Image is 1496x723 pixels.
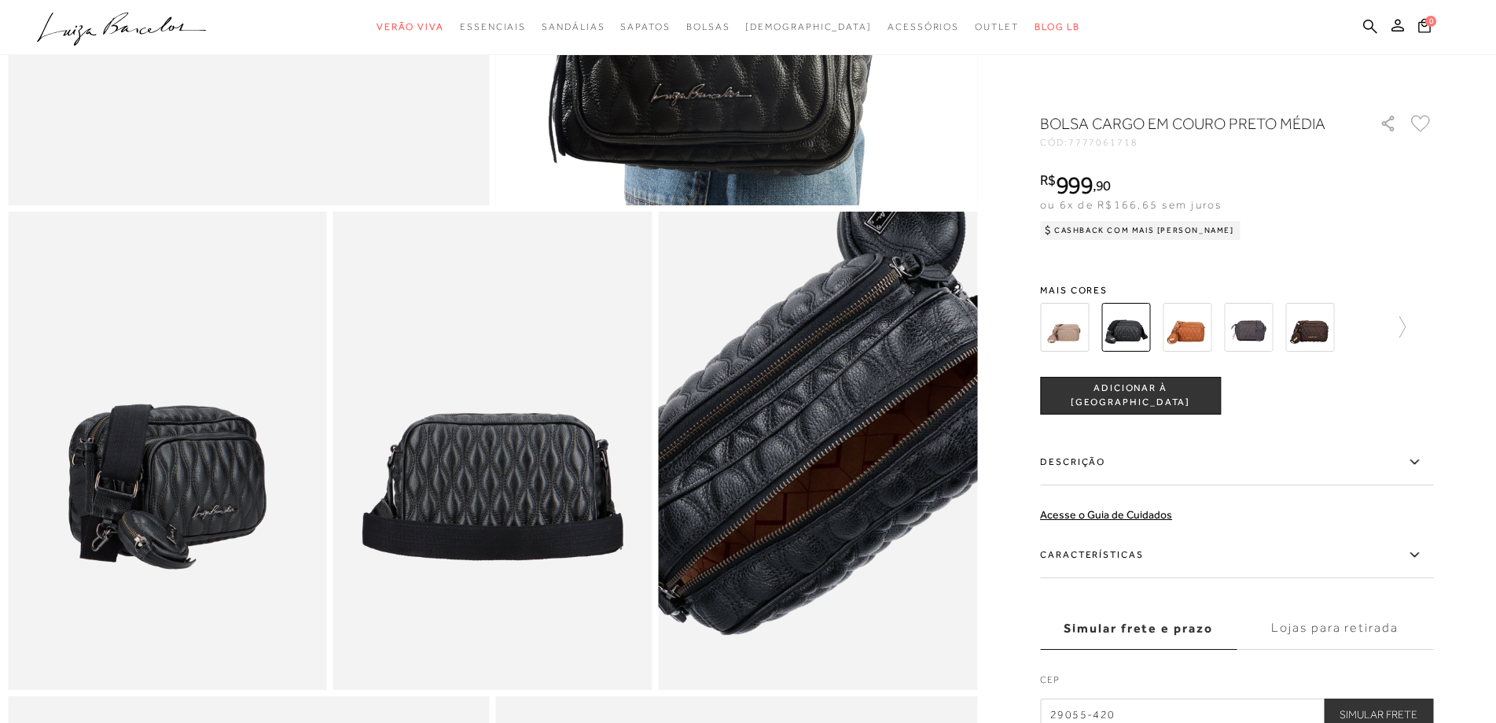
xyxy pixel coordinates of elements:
span: 999 [1056,171,1093,199]
span: BLOG LB [1035,21,1080,32]
div: Cashback com Mais [PERSON_NAME] [1040,221,1241,240]
a: Acesse o Guia de Cuidados [1040,508,1172,521]
span: ou 6x de R$166,65 sem juros [1040,198,1222,211]
span: Outlet [975,21,1019,32]
img: BOLSA MÉDIA EM COURO COM MATELASSÊ CAFÉ [1285,303,1334,352]
i: R$ [1040,173,1056,187]
span: Sandálias [542,21,605,32]
span: 0 [1425,16,1436,27]
h1: BOLSA CARGO EM COURO PRETO MÉDIA [1040,113,1335,135]
a: noSubCategoriesText [377,13,444,42]
a: noSubCategoriesText [975,13,1019,42]
span: Verão Viva [377,21,444,32]
label: Características [1040,533,1433,578]
span: Acessórios [888,21,959,32]
span: [DEMOGRAPHIC_DATA] [745,21,872,32]
label: Simular frete e prazo [1040,607,1237,650]
a: BLOG LB [1035,13,1080,42]
a: noSubCategoriesText [620,13,670,42]
label: Descrição [1040,440,1433,485]
span: Mais cores [1040,286,1433,295]
button: ADICIONAR À [GEOGRAPHIC_DATA] [1040,377,1221,415]
a: noSubCategoriesText [745,13,872,42]
a: noSubCategoriesText [686,13,730,42]
img: BOLSA CARGO EM COURO CINZA DUMBO MÉDIA [1040,303,1089,352]
a: noSubCategoriesText [460,13,526,42]
label: CEP [1040,673,1433,695]
span: 90 [1096,177,1111,194]
span: 7777061718 [1068,137,1138,148]
div: CÓD: [1040,138,1354,147]
i: , [1093,179,1111,193]
button: 0 [1413,17,1435,39]
span: Bolsas [686,21,730,32]
a: noSubCategoriesText [888,13,959,42]
span: ADICIONAR À [GEOGRAPHIC_DATA] [1041,382,1220,409]
img: image [8,212,327,691]
img: BOLSA MÉDIA CARGO STORM [1224,303,1273,352]
img: BOLSA MÉDIA CARGO CARAMELO [1163,303,1211,352]
img: BOLSA CARGO EM COURO PRETO MÉDIA [1101,303,1150,352]
label: Lojas para retirada [1237,607,1433,650]
span: Essenciais [460,21,526,32]
a: noSubCategoriesText [542,13,605,42]
span: Sapatos [620,21,670,32]
img: image [333,212,652,691]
